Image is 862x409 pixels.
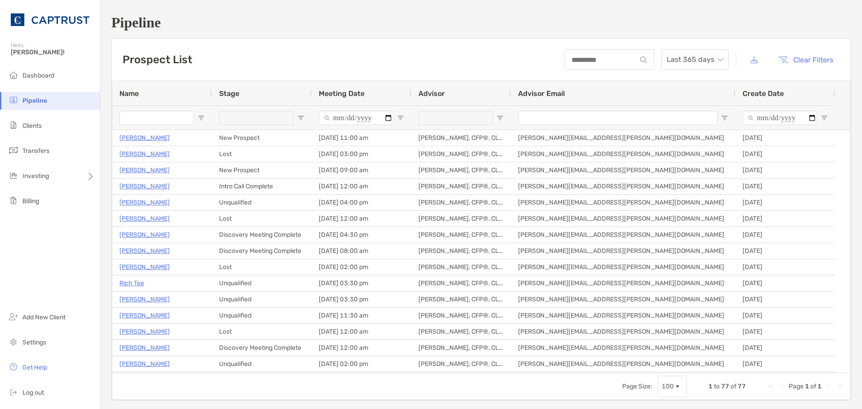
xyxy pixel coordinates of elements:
input: Advisor Email Filter Input [518,111,717,125]
div: [DATE] [735,227,835,243]
div: Lost [212,211,312,226]
div: [PERSON_NAME][EMAIL_ADDRESS][PERSON_NAME][DOMAIN_NAME] [511,372,735,388]
div: [DATE] [735,130,835,146]
div: Discovery Meeting Complete [212,243,312,259]
div: [DATE] 12:00 am [312,178,411,194]
span: 77 [738,383,746,390]
a: [PERSON_NAME] [119,132,170,144]
div: [DATE] 12:00 am [312,211,411,226]
div: [DATE] 12:00 am [312,340,411,356]
div: [PERSON_NAME], CFP®, CLU® [411,356,511,372]
div: [PERSON_NAME], CFP®, CLU® [411,275,511,291]
a: [PERSON_NAME] [119,213,170,224]
div: [PERSON_NAME][EMAIL_ADDRESS][PERSON_NAME][DOMAIN_NAME] [511,356,735,372]
div: [DATE] 02:00 pm [312,259,411,275]
div: [DATE] [735,195,835,210]
button: Open Filter Menu [397,114,404,122]
div: [PERSON_NAME][EMAIL_ADDRESS][PERSON_NAME][DOMAIN_NAME] [511,324,735,339]
div: [PERSON_NAME][EMAIL_ADDRESS][PERSON_NAME][DOMAIN_NAME] [511,146,735,162]
a: Rich Tee [119,278,144,289]
div: [PERSON_NAME][EMAIL_ADDRESS][PERSON_NAME][DOMAIN_NAME] [511,178,735,194]
div: [DATE] [735,146,835,162]
div: [PERSON_NAME][EMAIL_ADDRESS][PERSON_NAME][DOMAIN_NAME] [511,227,735,243]
div: [DATE] 04:30 pm [312,227,411,243]
span: Stage [219,89,239,98]
img: get-help icon [8,361,19,372]
img: clients icon [8,120,19,131]
span: Name [119,89,139,98]
div: Lost [212,324,312,339]
div: [DATE] 10:00 am [312,372,411,388]
div: [DATE] [735,162,835,178]
div: [PERSON_NAME][EMAIL_ADDRESS][PERSON_NAME][DOMAIN_NAME] [511,162,735,178]
button: Open Filter Menu [497,114,504,122]
div: [DATE] [735,292,835,307]
div: [DATE] [735,340,835,356]
div: [DATE] 03:30 pm [312,275,411,291]
div: Discovery Meeting Complete [212,340,312,356]
div: Unqualified [212,356,312,372]
div: [PERSON_NAME], CFP®, CLU® [411,178,511,194]
a: [PERSON_NAME] [119,165,170,176]
span: of [730,383,736,390]
input: Create Date Filter Input [743,111,817,125]
button: Open Filter Menu [297,114,304,122]
div: [DATE] [735,324,835,339]
div: [DATE] [735,211,835,226]
div: [PERSON_NAME], CFP®, CLU® [411,292,511,307]
div: [DATE] [735,275,835,291]
div: Unqualified [212,308,312,323]
img: billing icon [8,195,19,206]
span: Investing [22,172,49,180]
div: [PERSON_NAME], CFP®, CLU® [411,340,511,356]
div: [PERSON_NAME], CFP®, CLU® [411,308,511,323]
span: Advisor Email [518,89,565,98]
div: [PERSON_NAME], CFP®, CLU® [411,324,511,339]
div: [PERSON_NAME], CFP®, CLU® [411,195,511,210]
button: Clear Filters [772,50,840,70]
a: [PERSON_NAME] [119,181,170,192]
div: 100 [662,383,674,390]
span: Dashboard [22,72,54,79]
div: [DATE] [735,356,835,372]
a: [PERSON_NAME] [119,148,170,160]
div: [DATE] [735,178,835,194]
div: [DATE] [735,372,835,388]
div: Unqualified [212,275,312,291]
span: Create Date [743,89,784,98]
img: transfers icon [8,145,19,156]
button: Open Filter Menu [721,114,728,122]
span: Pipeline [22,97,47,104]
div: [DATE] [735,259,835,275]
p: [PERSON_NAME] [119,342,170,353]
a: [PERSON_NAME] [119,310,170,321]
button: Open Filter Menu [198,114,205,122]
div: [PERSON_NAME][EMAIL_ADDRESS][PERSON_NAME][DOMAIN_NAME] [511,340,735,356]
div: [PERSON_NAME][EMAIL_ADDRESS][PERSON_NAME][DOMAIN_NAME] [511,211,735,226]
div: [DATE] 08:00 am [312,243,411,259]
div: [PERSON_NAME], CFP®, CLU® [411,259,511,275]
span: 1 [805,383,809,390]
div: Lost [212,259,312,275]
a: [PERSON_NAME] [119,261,170,273]
div: [PERSON_NAME][EMAIL_ADDRESS][PERSON_NAME][DOMAIN_NAME] [511,243,735,259]
a: [PERSON_NAME] [119,358,170,370]
div: [DATE] [735,308,835,323]
span: Settings [22,339,46,346]
div: [DATE] 03:00 pm [312,146,411,162]
span: to [714,383,720,390]
div: Page Size [658,376,687,397]
div: [PERSON_NAME][EMAIL_ADDRESS][PERSON_NAME][DOMAIN_NAME] [511,195,735,210]
img: add_new_client icon [8,311,19,322]
div: [PERSON_NAME][EMAIL_ADDRESS][PERSON_NAME][DOMAIN_NAME] [511,259,735,275]
a: [PERSON_NAME] [119,326,170,337]
div: New Prospect [212,162,312,178]
span: Advisor [418,89,445,98]
div: [PERSON_NAME][EMAIL_ADDRESS][PERSON_NAME][DOMAIN_NAME] [511,275,735,291]
div: Unqualified [212,292,312,307]
a: [PERSON_NAME] [119,245,170,257]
